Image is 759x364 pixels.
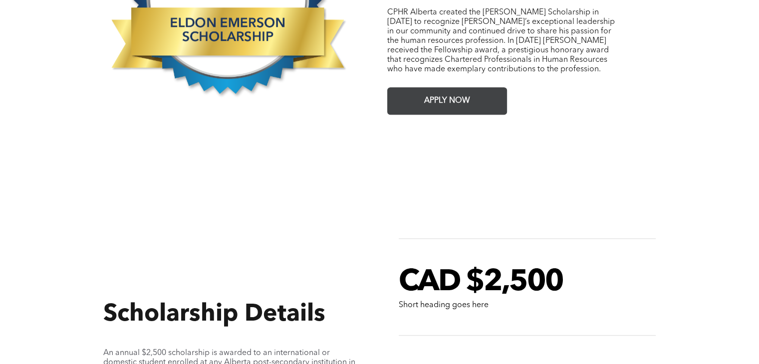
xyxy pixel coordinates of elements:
span: APPLY NOW [421,91,474,111]
span: Scholarship Details [103,303,325,327]
span: Short heading goes here [399,301,489,309]
span: CAD $2,500 [399,268,563,298]
span: CPHR Alberta created the [PERSON_NAME] Scholarship in [DATE] to recognize [PERSON_NAME]’s excepti... [387,8,615,73]
a: APPLY NOW [387,87,507,115]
